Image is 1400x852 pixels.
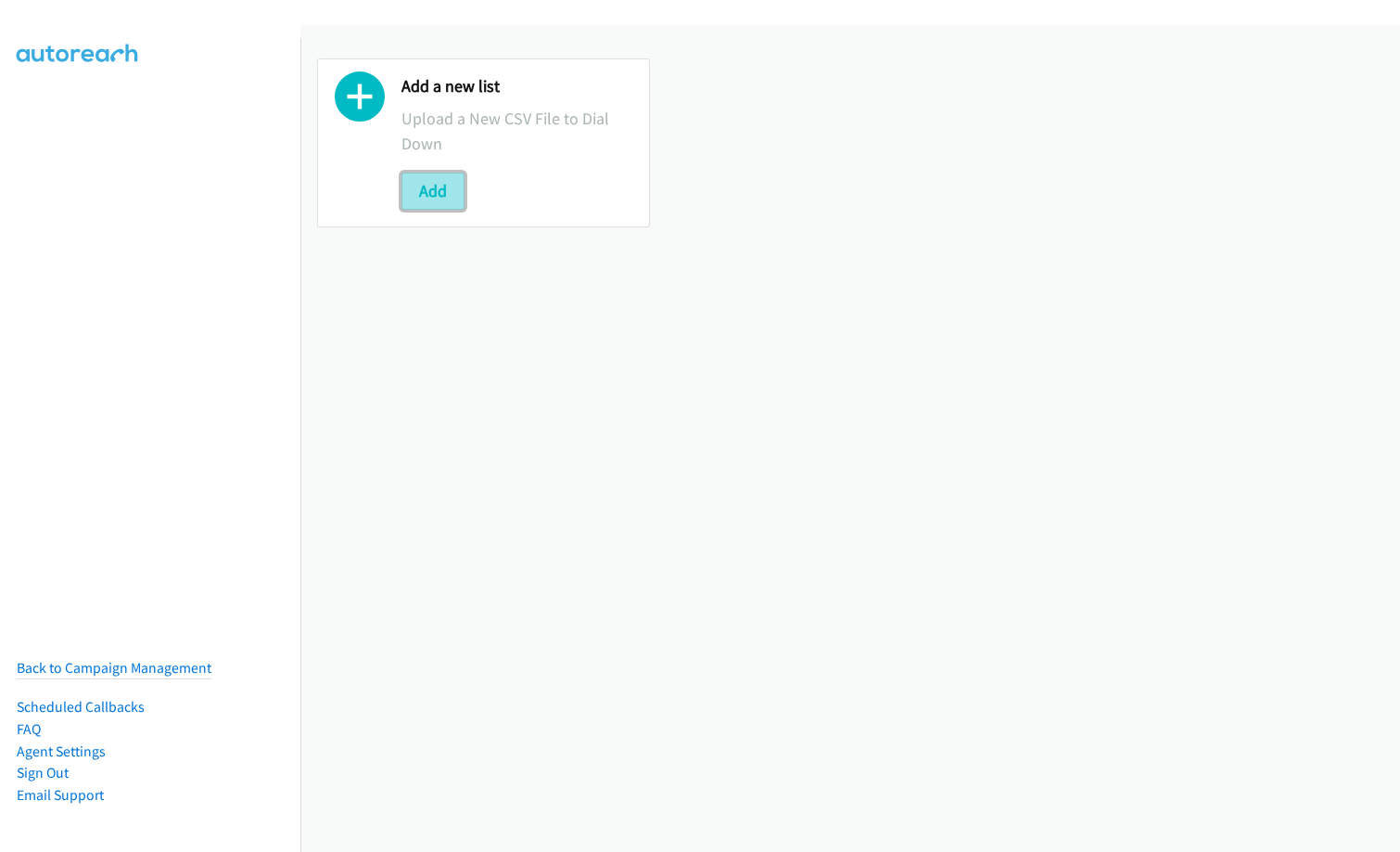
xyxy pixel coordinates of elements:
button: Add [401,173,465,210]
h2: Add a new list [401,76,632,97]
a: Sign Out [17,764,69,781]
p: Upload a New CSV File to Dial Down [401,106,632,156]
a: FAQ [17,720,41,738]
a: Email Support [17,786,104,804]
a: Scheduled Callbacks [17,698,145,716]
a: Back to Campaign Management [17,659,211,677]
a: Agent Settings [17,742,106,760]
